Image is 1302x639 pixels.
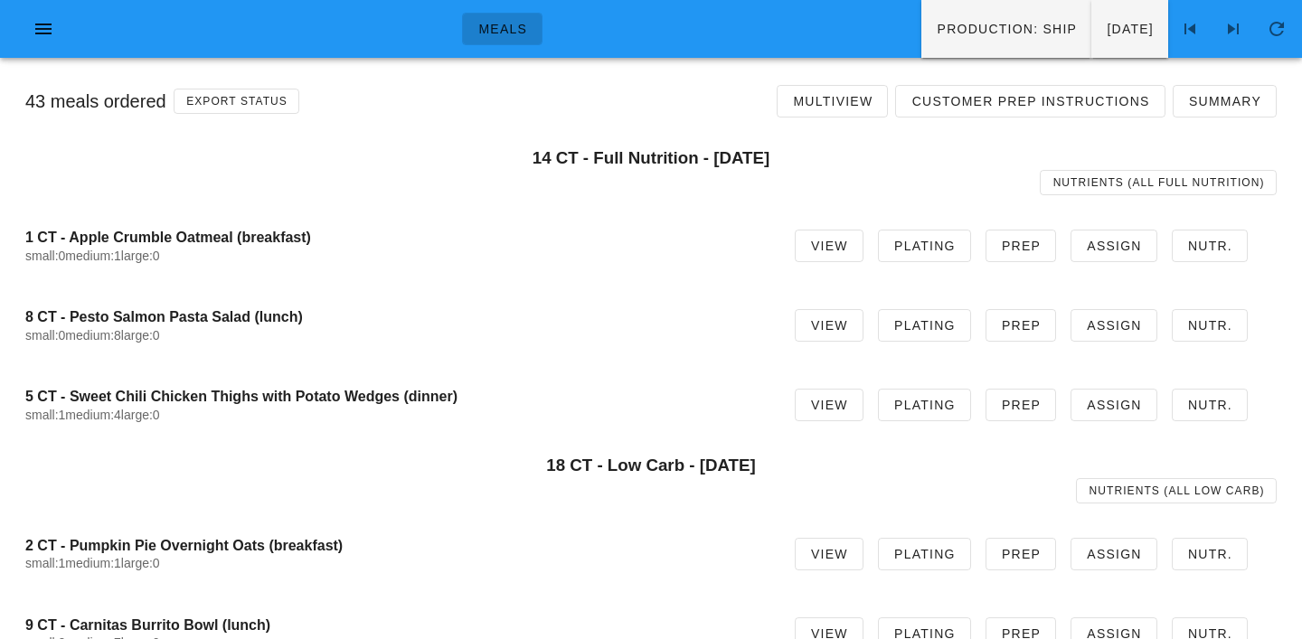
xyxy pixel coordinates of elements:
span: small:0 [25,328,65,343]
a: Assign [1071,309,1157,342]
a: Prep [986,230,1056,262]
span: View [810,547,848,561]
a: Nutrients (all Low Carb) [1076,478,1277,503]
a: Prep [986,309,1056,342]
a: View [795,309,863,342]
span: Assign [1086,318,1142,333]
a: Meals [462,13,542,45]
span: Nutr. [1187,239,1232,253]
a: Plating [878,538,971,570]
span: Customer Prep Instructions [910,94,1149,108]
span: medium:1 [65,249,120,263]
span: Nutr. [1187,318,1232,333]
a: Prep [986,389,1056,421]
span: 43 meals ordered [25,91,166,111]
h3: 18 CT - Low Carb - [DATE] [25,456,1277,475]
a: Assign [1071,389,1157,421]
span: Nutr. [1187,547,1232,561]
span: View [810,398,848,412]
span: Export Status [185,95,288,108]
span: Assign [1086,239,1142,253]
span: Assign [1086,547,1142,561]
span: Production: ship [936,22,1077,36]
span: medium:4 [65,408,120,422]
a: Nutr. [1172,230,1248,262]
h4: 2 CT - Pumpkin Pie Overnight Oats (breakfast) [25,537,766,554]
span: small:1 [25,556,65,570]
span: Assign [1086,398,1142,412]
span: View [810,318,848,333]
a: Assign [1071,538,1157,570]
h3: 14 CT - Full Nutrition - [DATE] [25,148,1277,168]
a: Plating [878,309,971,342]
h4: 8 CT - Pesto Salmon Pasta Salad (lunch) [25,308,766,325]
span: Prep [1001,547,1041,561]
span: Meals [477,22,527,36]
span: Prep [1001,239,1041,253]
a: View [795,538,863,570]
span: Plating [893,239,956,253]
span: small:1 [25,408,65,422]
a: Plating [878,230,971,262]
span: large:0 [121,408,160,422]
span: Nutrients (all Low Carb) [1089,484,1265,497]
span: Nutrients (all Full Nutrition) [1052,176,1265,189]
a: View [795,230,863,262]
a: Prep [986,538,1056,570]
a: Plating [878,389,971,421]
span: Prep [1001,318,1041,333]
span: Plating [893,398,956,412]
a: Nutr. [1172,309,1248,342]
span: small:0 [25,249,65,263]
a: Summary [1173,85,1277,117]
h4: 5 CT - Sweet Chili Chicken Thighs with Potato Wedges (dinner) [25,388,766,405]
span: large:0 [121,328,160,343]
h4: 9 CT - Carnitas Burrito Bowl (lunch) [25,616,766,634]
span: [DATE] [1106,22,1154,36]
span: large:0 [121,556,160,570]
a: Nutr. [1172,538,1248,570]
a: Nutrients (all Full Nutrition) [1040,170,1277,195]
span: medium:1 [65,556,120,570]
span: Prep [1001,398,1041,412]
a: View [795,389,863,421]
span: large:0 [121,249,160,263]
a: Multiview [777,85,888,117]
span: Plating [893,547,956,561]
h4: 1 CT - Apple Crumble Oatmeal (breakfast) [25,229,766,246]
a: Customer Prep Instructions [895,85,1165,117]
span: medium:8 [65,328,120,343]
span: Multiview [792,94,873,108]
span: View [810,239,848,253]
span: Summary [1188,94,1261,108]
span: Plating [893,318,956,333]
a: Nutr. [1172,389,1248,421]
span: Nutr. [1187,398,1232,412]
button: Export Status [174,89,300,114]
a: Assign [1071,230,1157,262]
